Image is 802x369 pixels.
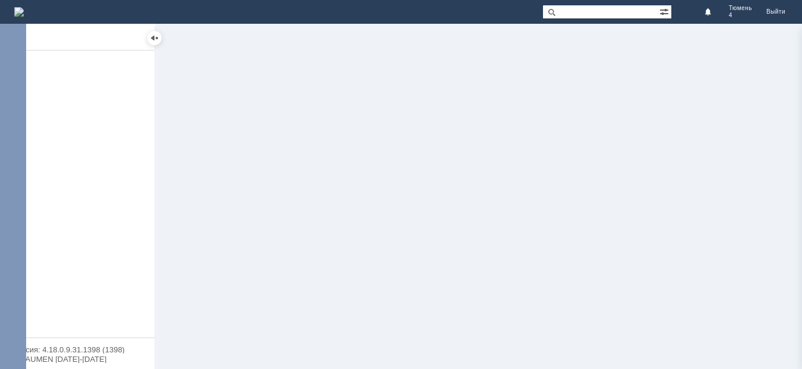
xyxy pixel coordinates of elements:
div: Скрыть меню [147,31,162,45]
a: Перейти на домашнюю страницу [14,7,24,17]
div: Версия: 4.18.0.9.31.1398 (1398) [12,346,143,354]
span: 4 [729,12,752,19]
div: © NAUMEN [DATE]-[DATE] [12,355,143,363]
span: Расширенный поиск [659,5,671,17]
img: logo [14,7,24,17]
span: Тюмень [729,5,752,12]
